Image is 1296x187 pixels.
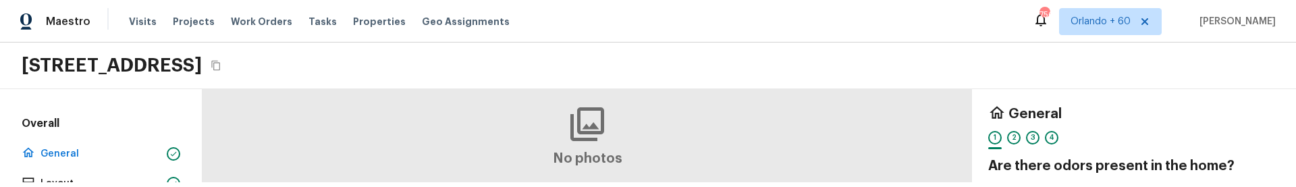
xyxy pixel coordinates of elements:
div: 1 [988,131,1002,144]
div: 756 [1039,8,1049,22]
span: Geo Assignments [422,15,510,28]
span: Projects [173,15,215,28]
span: [PERSON_NAME] [1194,15,1276,28]
span: Tasks [308,17,337,26]
div: 3 [1026,131,1039,144]
span: Maestro [46,15,90,28]
h4: Are there odors present in the home? [988,157,1280,175]
h5: Overall [19,116,183,134]
h4: General [1008,105,1062,123]
span: Work Orders [231,15,292,28]
div: 2 [1007,131,1021,144]
button: Copy Address [207,57,225,74]
span: Orlando + 60 [1071,15,1131,28]
div: 4 [1045,131,1058,144]
span: Properties [353,15,406,28]
h2: [STREET_ADDRESS] [22,53,202,78]
h4: No photos [553,150,622,167]
span: Visits [129,15,157,28]
p: General [40,147,161,161]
